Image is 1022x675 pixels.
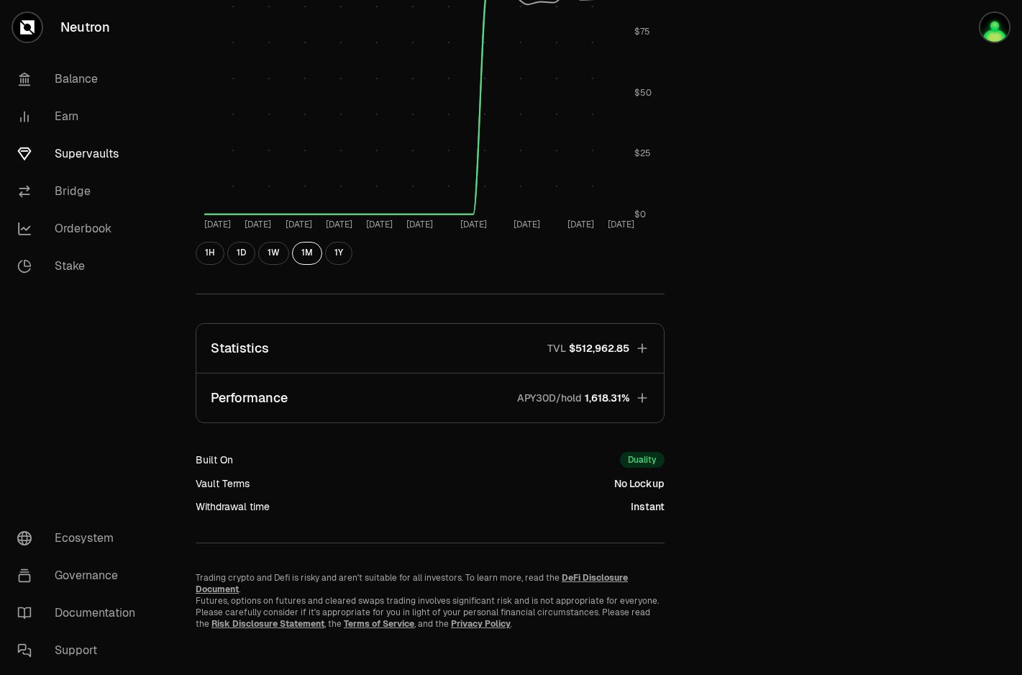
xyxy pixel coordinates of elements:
[6,135,155,173] a: Supervaults
[6,520,155,557] a: Ecosystem
[196,242,224,265] button: 1H
[196,476,250,491] div: Vault Terms
[6,210,155,248] a: Orderbook
[6,594,155,632] a: Documentation
[211,388,288,408] p: Performance
[286,219,312,230] tspan: [DATE]
[634,209,646,220] tspan: $0
[569,341,629,355] span: $512,962.85
[196,499,270,514] div: Withdrawal time
[344,618,414,630] a: Terms of Service
[211,338,269,358] p: Statistics
[366,219,393,230] tspan: [DATE]
[620,452,665,468] div: Duality
[6,60,155,98] a: Balance
[585,391,629,405] span: 1,618.31%
[6,173,155,210] a: Bridge
[567,219,594,230] tspan: [DATE]
[6,98,155,135] a: Earn
[980,13,1009,42] img: d_art
[6,557,155,594] a: Governance
[634,26,650,37] tspan: $75
[547,341,566,355] p: TVL
[196,572,665,595] p: Trading crypto and Defi is risky and aren't suitable for all investors. To learn more, read the .
[634,86,652,98] tspan: $50
[204,219,231,230] tspan: [DATE]
[227,242,255,265] button: 1D
[6,248,155,285] a: Stake
[245,219,272,230] tspan: [DATE]
[292,242,322,265] button: 1M
[451,618,511,630] a: Privacy Policy
[460,219,487,230] tspan: [DATE]
[6,632,155,669] a: Support
[614,476,665,491] div: No Lockup
[631,499,665,514] div: Instant
[325,242,352,265] button: 1Y
[258,242,289,265] button: 1W
[196,572,628,595] a: DeFi Disclosure Document
[196,595,665,630] p: Futures, options on futures and cleared swaps trading involves significant risk and is not approp...
[196,324,664,373] button: StatisticsTVL$512,962.85
[196,453,233,467] div: Built On
[608,219,634,230] tspan: [DATE]
[514,219,540,230] tspan: [DATE]
[326,219,352,230] tspan: [DATE]
[211,618,324,630] a: Risk Disclosure Statement
[517,391,582,405] p: APY30D/hold
[196,373,664,422] button: PerformanceAPY30D/hold1,618.31%
[634,148,651,159] tspan: $25
[406,219,433,230] tspan: [DATE]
